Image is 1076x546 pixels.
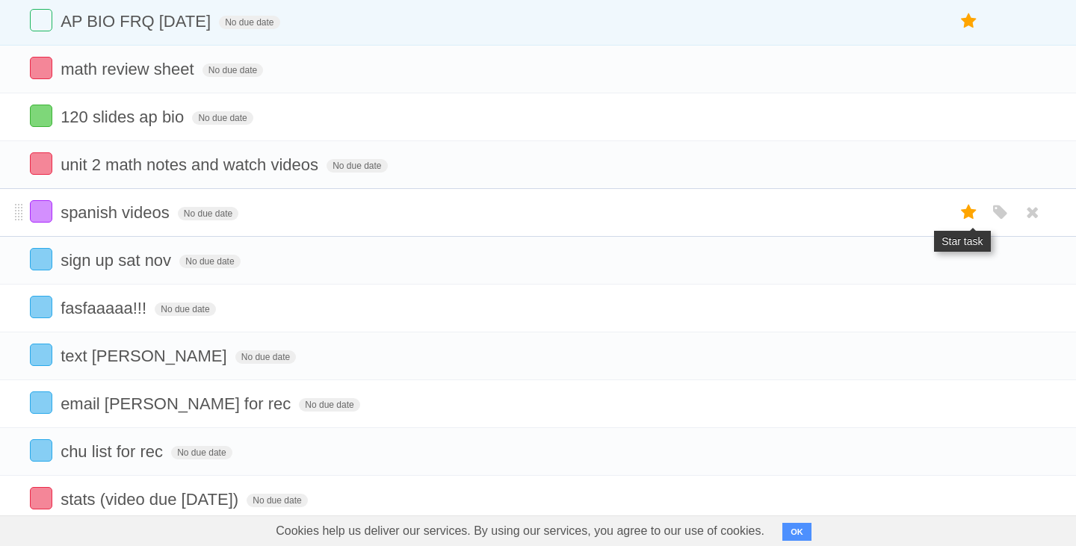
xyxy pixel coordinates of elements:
[61,347,231,365] span: text [PERSON_NAME]
[30,105,52,127] label: Done
[61,394,294,413] span: email [PERSON_NAME] for rec
[61,251,175,270] span: sign up sat nov
[30,344,52,366] label: Done
[155,303,215,316] span: No due date
[61,490,242,509] span: stats (video due [DATE])
[30,296,52,318] label: Done
[30,152,52,175] label: Done
[171,446,232,459] span: No due date
[30,248,52,270] label: Done
[30,200,52,223] label: Done
[327,159,387,173] span: No due date
[30,9,52,31] label: Done
[61,299,150,317] span: fasfaaaaa!!!
[30,439,52,462] label: Done
[955,200,983,225] label: Star task
[61,108,188,126] span: 120 slides ap bio
[202,63,263,77] span: No due date
[61,155,322,174] span: unit 2 math notes and watch videos
[61,60,198,78] span: math review sheet
[299,398,359,412] span: No due date
[235,350,296,364] span: No due date
[219,16,279,29] span: No due date
[61,12,214,31] span: AP BIO FRQ [DATE]
[179,255,240,268] span: No due date
[61,442,167,461] span: chu list for rec
[261,516,779,546] span: Cookies help us deliver our services. By using our services, you agree to our use of cookies.
[192,111,253,125] span: No due date
[30,487,52,509] label: Done
[955,9,983,34] label: Star task
[30,57,52,79] label: Done
[247,494,307,507] span: No due date
[782,523,811,541] button: OK
[61,203,173,222] span: spanish videos
[30,391,52,414] label: Done
[178,207,238,220] span: No due date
